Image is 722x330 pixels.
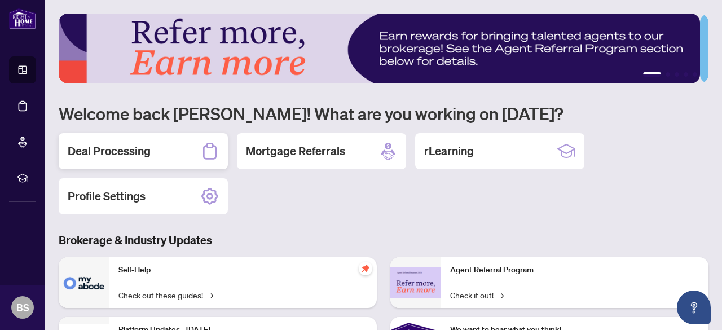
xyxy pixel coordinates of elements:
[359,262,372,275] span: pushpin
[59,232,708,248] h3: Brokerage & Industry Updates
[208,289,213,301] span: →
[59,257,109,308] img: Self-Help
[9,8,36,29] img: logo
[693,72,697,77] button: 5
[59,103,708,124] h1: Welcome back [PERSON_NAME]! What are you working on [DATE]?
[16,300,29,315] span: BS
[59,14,700,83] img: Slide 0
[643,72,661,77] button: 1
[684,72,688,77] button: 4
[118,289,213,301] a: Check out these guides!→
[246,143,345,159] h2: Mortgage Referrals
[675,72,679,77] button: 3
[68,188,146,204] h2: Profile Settings
[450,264,699,276] p: Agent Referral Program
[498,289,504,301] span: →
[666,72,670,77] button: 2
[118,264,368,276] p: Self-Help
[68,143,151,159] h2: Deal Processing
[424,143,474,159] h2: rLearning
[390,267,441,298] img: Agent Referral Program
[450,289,504,301] a: Check it out!→
[677,291,711,324] button: Open asap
